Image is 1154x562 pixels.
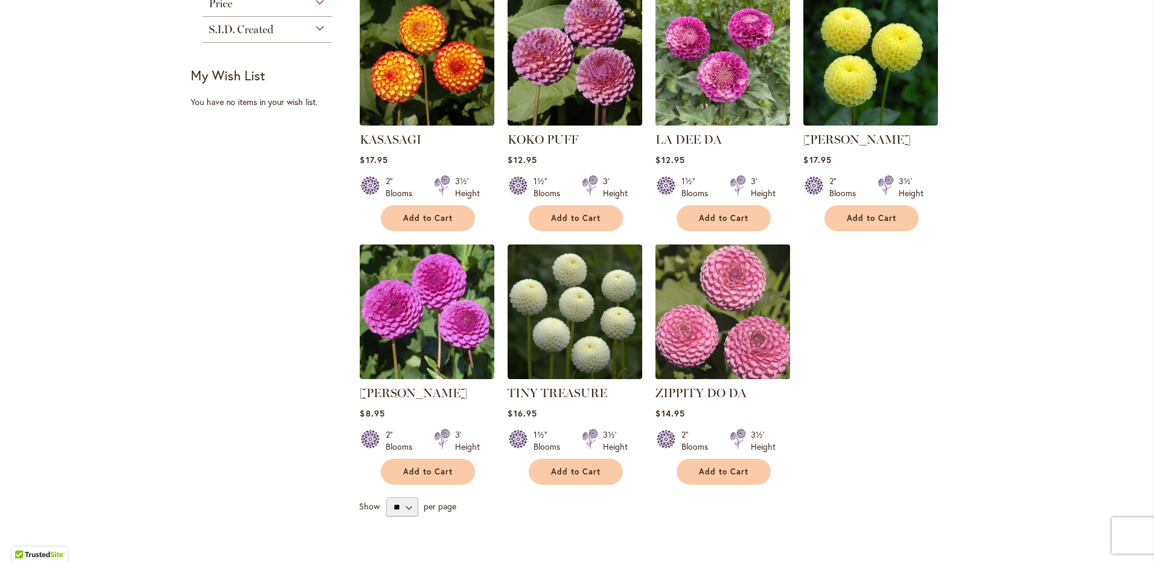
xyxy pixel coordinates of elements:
[899,175,923,199] div: 3½' Height
[677,459,771,485] button: Add to Cart
[424,500,456,512] span: per page
[551,213,601,223] span: Add to Cart
[529,459,623,485] button: Add to Cart
[191,96,352,108] div: You have no items in your wish list.
[751,175,776,199] div: 3' Height
[455,175,480,199] div: 3½' Height
[359,500,380,512] span: Show
[655,154,684,165] span: $12.95
[603,175,628,199] div: 3' Height
[209,23,273,36] span: S.I.D. Created
[803,132,911,147] a: [PERSON_NAME]
[699,213,748,223] span: Add to Cart
[655,370,790,382] a: ZIPPITY DO DA
[655,132,722,147] a: LA DEE DA
[381,459,475,485] button: Add to Cart
[9,519,43,553] iframe: Launch Accessibility Center
[386,175,419,199] div: 2" Blooms
[534,175,567,199] div: 1½" Blooms
[508,386,607,400] a: TINY TREASURE
[803,154,831,165] span: $17.95
[360,244,494,379] img: MARY MUNNS
[829,175,863,199] div: 2" Blooms
[360,154,387,165] span: $17.95
[508,244,642,379] img: TINY TREASURE
[551,467,601,477] span: Add to Cart
[508,407,537,419] span: $16.95
[681,175,715,199] div: 1½" Blooms
[699,467,748,477] span: Add to Cart
[655,117,790,128] a: La Dee Da
[360,386,467,400] a: [PERSON_NAME]
[603,429,628,453] div: 3½' Height
[803,117,938,128] a: LITTLE SCOTTIE
[508,370,642,382] a: TINY TREASURE
[824,205,919,231] button: Add to Cart
[655,386,747,400] a: ZIPPITY DO DA
[360,117,494,128] a: KASASAGI
[403,467,453,477] span: Add to Cart
[529,205,623,231] button: Add to Cart
[381,205,475,231] button: Add to Cart
[681,429,715,453] div: 2" Blooms
[360,132,421,147] a: KASASAGI
[655,407,684,419] span: $14.95
[191,66,265,84] strong: My Wish List
[360,407,384,419] span: $8.95
[360,370,494,382] a: MARY MUNNS
[847,213,896,223] span: Add to Cart
[508,132,578,147] a: KOKO PUFF
[455,429,480,453] div: 3' Height
[508,117,642,128] a: KOKO PUFF
[652,241,794,382] img: ZIPPITY DO DA
[403,213,453,223] span: Add to Cart
[677,205,771,231] button: Add to Cart
[534,429,567,453] div: 1½" Blooms
[751,429,776,453] div: 3½' Height
[386,429,419,453] div: 2" Blooms
[508,154,537,165] span: $12.95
